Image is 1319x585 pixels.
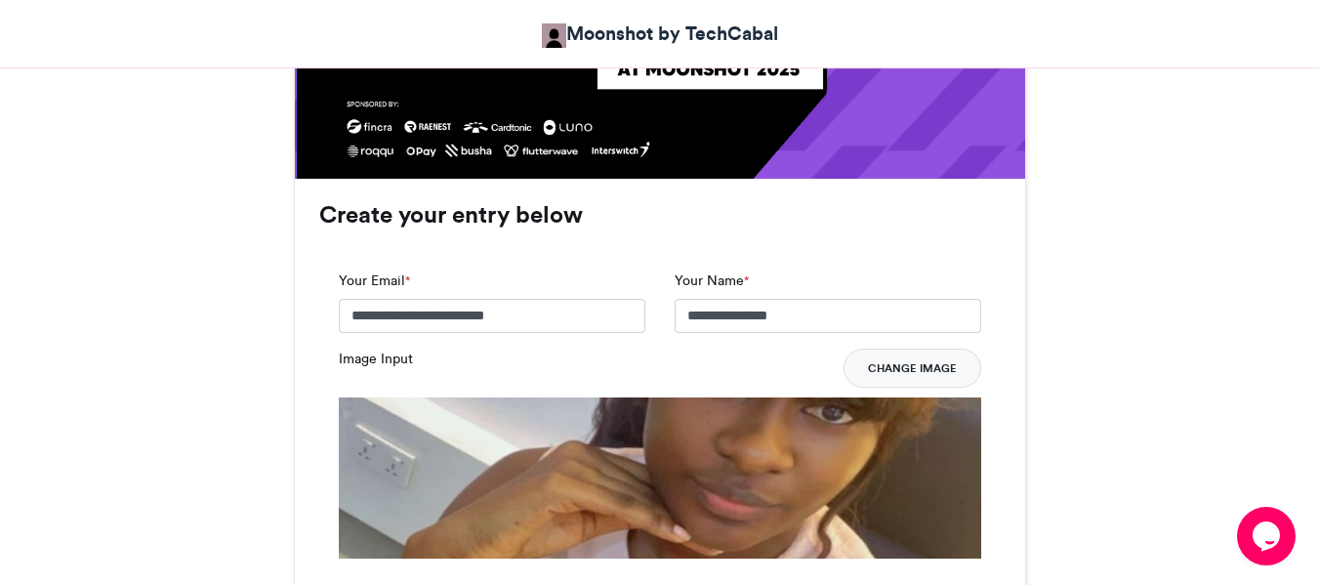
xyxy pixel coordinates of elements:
[542,23,566,48] img: Moonshot by TechCabal
[675,271,749,291] label: Your Name
[1237,507,1299,565] iframe: chat widget
[542,20,778,48] a: Moonshot by TechCabal
[319,203,1001,227] h3: Create your entry below
[844,349,981,388] button: Change Image
[339,349,413,369] label: Image Input
[339,271,410,291] label: Your Email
